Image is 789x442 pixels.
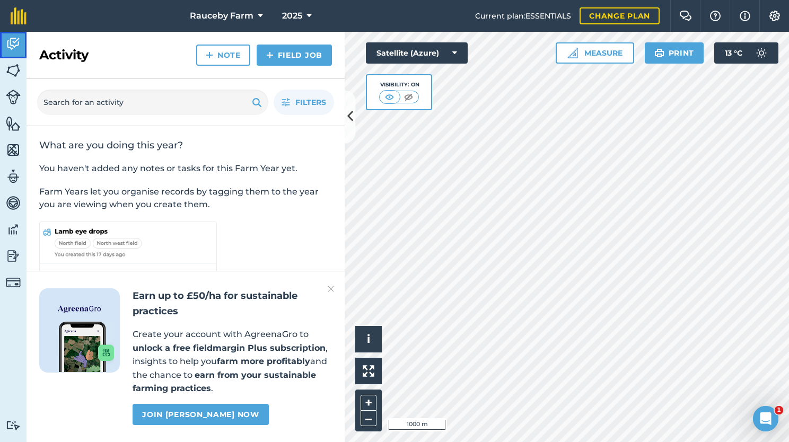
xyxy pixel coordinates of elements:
[775,406,783,414] span: 1
[363,365,374,377] img: Four arrows, one pointing top left, one top right, one bottom right and the last bottom left
[6,36,21,52] img: svg+xml;base64,PD94bWwgdmVyc2lvbj0iMS4wIiBlbmNvZGluZz0idXRmLTgiPz4KPCEtLSBHZW5lcmF0b3I6IEFkb2JlIE...
[11,7,27,24] img: fieldmargin Logo
[295,96,326,108] span: Filters
[328,282,334,295] img: svg+xml;base64,PHN2ZyB4bWxucz0iaHR0cDovL3d3dy53My5vcmcvMjAwMC9zdmciIHdpZHRoPSIyMiIgaGVpZ2h0PSIzMC...
[6,248,21,264] img: svg+xml;base64,PD94bWwgdmVyc2lvbj0iMS4wIiBlbmNvZGluZz0idXRmLTgiPz4KPCEtLSBHZW5lcmF0b3I6IEFkb2JlIE...
[580,7,660,24] a: Change plan
[37,90,268,115] input: Search for an activity
[39,162,332,175] p: You haven't added any notes or tasks for this Farm Year yet.
[133,328,332,395] p: Create your account with AgreenaGro to , insights to help you and the chance to .
[190,10,253,22] span: Rauceby Farm
[383,92,396,102] img: svg+xml;base64,PHN2ZyB4bWxucz0iaHR0cDovL3d3dy53My5vcmcvMjAwMC9zdmciIHdpZHRoPSI1MCIgaGVpZ2h0PSI0MC...
[379,81,419,89] div: Visibility: On
[679,11,692,21] img: Two speech bubbles overlapping with the left bubble in the forefront
[39,47,89,64] h2: Activity
[654,47,664,59] img: svg+xml;base64,PHN2ZyB4bWxucz0iaHR0cDovL3d3dy53My5vcmcvMjAwMC9zdmciIHdpZHRoPSIxOSIgaGVpZ2h0PSIyNC...
[751,42,772,64] img: svg+xml;base64,PD94bWwgdmVyc2lvbj0iMS4wIiBlbmNvZGluZz0idXRmLTgiPz4KPCEtLSBHZW5lcmF0b3I6IEFkb2JlIE...
[6,222,21,237] img: svg+xml;base64,PD94bWwgdmVyc2lvbj0iMS4wIiBlbmNvZGluZz0idXRmLTgiPz4KPCEtLSBHZW5lcmF0b3I6IEFkb2JlIE...
[6,116,21,131] img: svg+xml;base64,PHN2ZyB4bWxucz0iaHR0cDovL3d3dy53My5vcmcvMjAwMC9zdmciIHdpZHRoPSI1NiIgaGVpZ2h0PSI2MC...
[367,332,370,346] span: i
[282,10,302,22] span: 2025
[725,42,742,64] span: 13 ° C
[6,195,21,211] img: svg+xml;base64,PD94bWwgdmVyc2lvbj0iMS4wIiBlbmNvZGluZz0idXRmLTgiPz4KPCEtLSBHZW5lcmF0b3I6IEFkb2JlIE...
[402,92,415,102] img: svg+xml;base64,PHN2ZyB4bWxucz0iaHR0cDovL3d3dy53My5vcmcvMjAwMC9zdmciIHdpZHRoPSI1MCIgaGVpZ2h0PSI0MC...
[39,185,332,211] p: Farm Years let you organise records by tagging them to the year you are viewing when you create t...
[39,139,332,152] h2: What are you doing this year?
[59,322,114,372] img: Screenshot of the Gro app
[274,90,334,115] button: Filters
[645,42,704,64] button: Print
[366,42,468,64] button: Satellite (Azure)
[6,420,21,430] img: svg+xml;base64,PD94bWwgdmVyc2lvbj0iMS4wIiBlbmNvZGluZz0idXRmLTgiPz4KPCEtLSBHZW5lcmF0b3I6IEFkb2JlIE...
[133,404,268,425] a: Join [PERSON_NAME] now
[355,326,382,352] button: i
[6,90,21,104] img: svg+xml;base64,PD94bWwgdmVyc2lvbj0iMS4wIiBlbmNvZGluZz0idXRmLTgiPz4KPCEtLSBHZW5lcmF0b3I6IEFkb2JlIE...
[6,275,21,290] img: svg+xml;base64,PD94bWwgdmVyc2lvbj0iMS4wIiBlbmNvZGluZz0idXRmLTgiPz4KPCEtLSBHZW5lcmF0b3I6IEFkb2JlIE...
[6,169,21,184] img: svg+xml;base64,PD94bWwgdmVyc2lvbj0iMS4wIiBlbmNvZGluZz0idXRmLTgiPz4KPCEtLSBHZW5lcmF0b3I6IEFkb2JlIE...
[714,42,778,64] button: 13 °C
[257,45,332,66] a: Field Job
[753,406,778,431] iframe: Intercom live chat
[740,10,750,22] img: svg+xml;base64,PHN2ZyB4bWxucz0iaHR0cDovL3d3dy53My5vcmcvMjAwMC9zdmciIHdpZHRoPSIxNyIgaGVpZ2h0PSIxNy...
[709,11,722,21] img: A question mark icon
[768,11,781,21] img: A cog icon
[6,63,21,78] img: svg+xml;base64,PHN2ZyB4bWxucz0iaHR0cDovL3d3dy53My5vcmcvMjAwMC9zdmciIHdpZHRoPSI1NiIgaGVpZ2h0PSI2MC...
[133,370,316,394] strong: earn from your sustainable farming practices
[196,45,250,66] a: Note
[133,288,332,319] h2: Earn up to £50/ha for sustainable practices
[567,48,578,58] img: Ruler icon
[133,343,326,353] strong: unlock a free fieldmargin Plus subscription
[6,142,21,158] img: svg+xml;base64,PHN2ZyB4bWxucz0iaHR0cDovL3d3dy53My5vcmcvMjAwMC9zdmciIHdpZHRoPSI1NiIgaGVpZ2h0PSI2MC...
[266,49,274,61] img: svg+xml;base64,PHN2ZyB4bWxucz0iaHR0cDovL3d3dy53My5vcmcvMjAwMC9zdmciIHdpZHRoPSIxNCIgaGVpZ2h0PSIyNC...
[206,49,213,61] img: svg+xml;base64,PHN2ZyB4bWxucz0iaHR0cDovL3d3dy53My5vcmcvMjAwMC9zdmciIHdpZHRoPSIxNCIgaGVpZ2h0PSIyNC...
[217,356,310,366] strong: farm more profitably
[556,42,634,64] button: Measure
[475,10,571,22] span: Current plan : ESSENTIALS
[361,395,376,411] button: +
[361,411,376,426] button: –
[252,96,262,109] img: svg+xml;base64,PHN2ZyB4bWxucz0iaHR0cDovL3d3dy53My5vcmcvMjAwMC9zdmciIHdpZHRoPSIxOSIgaGVpZ2h0PSIyNC...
